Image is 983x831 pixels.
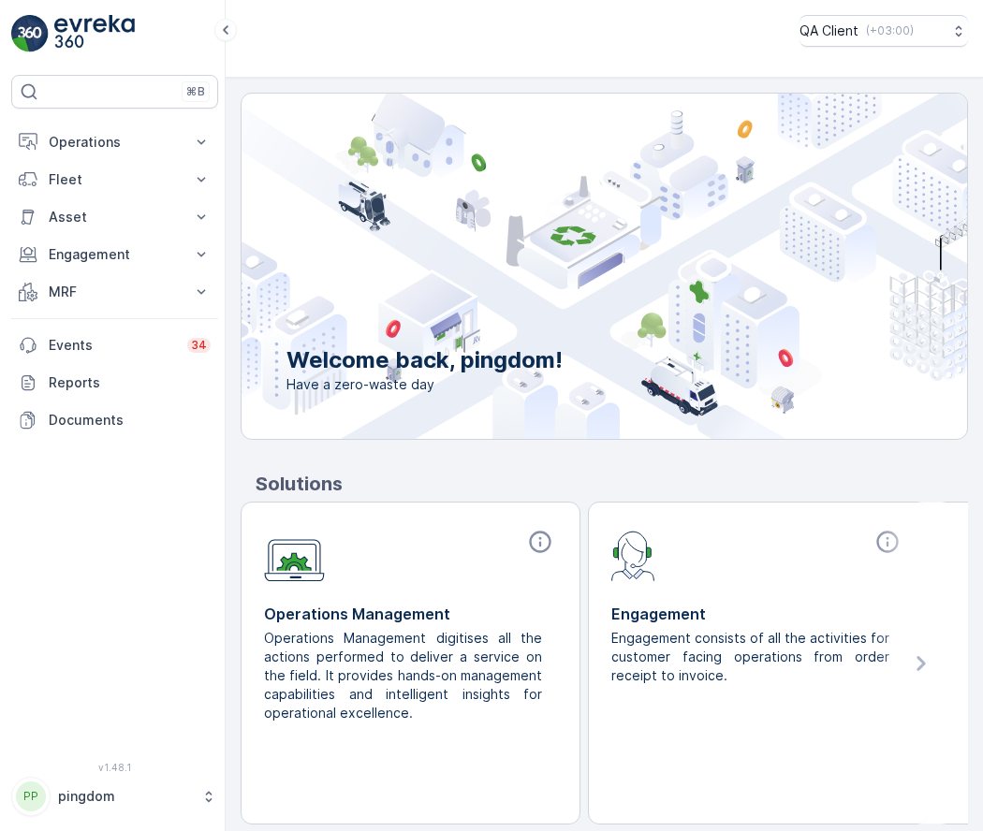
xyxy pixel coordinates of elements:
[611,529,655,581] img: module-icon
[11,327,218,364] a: Events34
[54,15,135,52] img: logo_light-DOdMpM7g.png
[49,373,211,392] p: Reports
[186,84,205,99] p: ⌘B
[16,781,46,811] div: PP
[264,529,325,582] img: module-icon
[286,345,563,375] p: Welcome back, pingdom!
[49,170,181,189] p: Fleet
[157,94,967,439] img: city illustration
[11,364,218,401] a: Reports
[11,273,218,311] button: MRF
[11,777,218,816] button: PPpingdom
[611,629,889,685] p: Engagement consists of all the activities for customer facing operations from order receipt to in...
[11,198,218,236] button: Asset
[256,470,968,498] p: Solutions
[286,375,563,394] span: Have a zero-waste day
[49,245,181,264] p: Engagement
[800,15,968,47] button: QA Client(+03:00)
[49,133,181,152] p: Operations
[11,124,218,161] button: Operations
[800,22,858,40] p: QA Client
[11,762,218,773] span: v 1.48.1
[264,603,557,625] p: Operations Management
[866,23,914,38] p: ( +03:00 )
[11,15,49,52] img: logo
[58,787,192,806] p: pingdom
[11,236,218,273] button: Engagement
[191,338,207,353] p: 34
[264,629,542,722] p: Operations Management digitises all the actions performed to deliver a service on the field. It p...
[11,161,218,198] button: Fleet
[611,603,904,625] p: Engagement
[49,336,176,355] p: Events
[49,283,181,301] p: MRF
[11,401,218,439] a: Documents
[49,208,181,226] p: Asset
[49,411,211,430] p: Documents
